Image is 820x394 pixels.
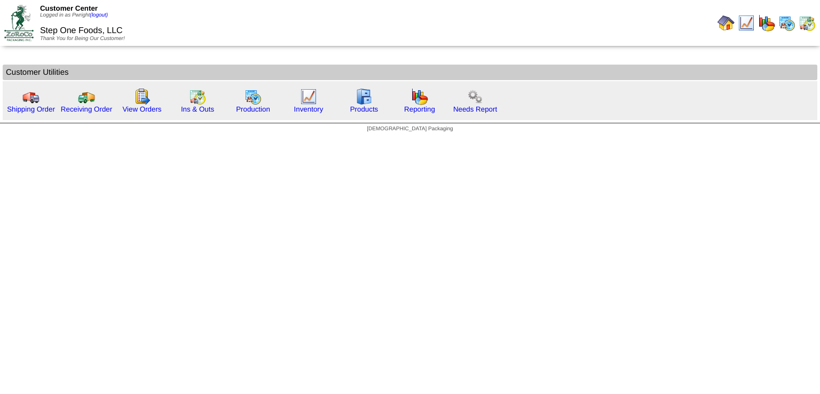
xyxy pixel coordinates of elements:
a: Needs Report [453,105,497,113]
a: Products [350,105,379,113]
img: line_graph.gif [300,88,317,105]
a: Shipping Order [7,105,55,113]
span: Step One Foods, LLC [40,26,123,35]
img: calendarinout.gif [189,88,206,105]
img: truck2.gif [78,88,95,105]
img: calendarprod.gif [245,88,262,105]
a: Production [236,105,270,113]
img: workorder.gif [133,88,151,105]
img: calendarinout.gif [799,14,816,31]
a: Reporting [404,105,435,113]
span: Customer Center [40,4,98,12]
img: workflow.png [467,88,484,105]
a: View Orders [122,105,161,113]
img: calendarprod.gif [778,14,795,31]
img: graph.gif [411,88,428,105]
img: line_graph.gif [738,14,755,31]
a: Inventory [294,105,324,113]
img: graph.gif [758,14,775,31]
a: Ins & Outs [181,105,214,113]
span: Thank You for Being Our Customer! [40,36,125,42]
span: Logged in as Pwright [40,12,108,18]
span: [DEMOGRAPHIC_DATA] Packaging [367,126,453,132]
img: truck.gif [22,88,40,105]
img: ZoRoCo_Logo(Green%26Foil)%20jpg.webp [4,5,34,41]
img: cabinet.gif [356,88,373,105]
a: (logout) [90,12,108,18]
a: Receiving Order [61,105,112,113]
td: Customer Utilities [3,65,817,80]
img: home.gif [717,14,735,31]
